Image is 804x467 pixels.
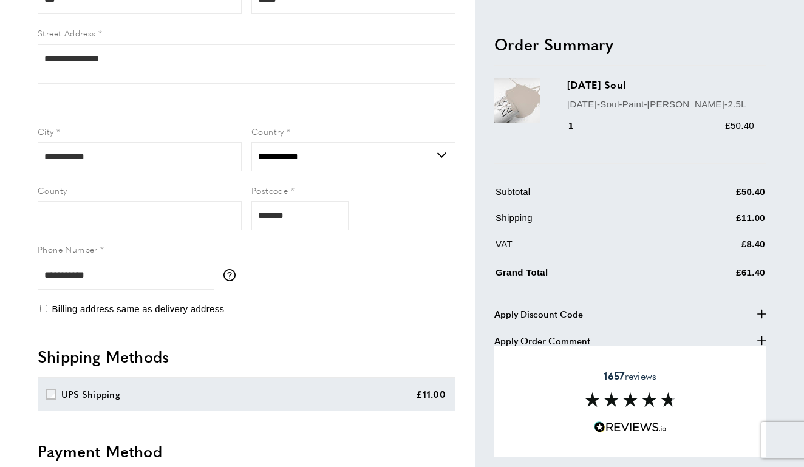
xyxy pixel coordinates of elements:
[725,120,754,130] span: £50.40
[496,210,669,234] td: Shipping
[38,27,96,39] span: Street Address
[223,269,242,281] button: More information
[494,306,583,321] span: Apply Discount Code
[496,262,669,288] td: Grand Total
[38,440,455,462] h2: Payment Method
[251,184,288,196] span: Postcode
[670,184,765,208] td: £50.40
[38,243,98,255] span: Phone Number
[604,369,624,383] strong: 1657
[585,392,676,407] img: Reviews section
[38,125,54,137] span: City
[38,184,67,196] span: County
[567,118,591,132] div: 1
[416,387,446,401] div: £11.00
[670,262,765,288] td: £61.40
[251,125,284,137] span: Country
[670,236,765,260] td: £8.40
[496,184,669,208] td: Subtotal
[604,370,656,382] span: reviews
[567,78,754,92] h3: [DATE] Soul
[494,333,590,347] span: Apply Order Comment
[52,304,224,314] span: Billing address same as delivery address
[594,421,667,433] img: Reviews.io 5 stars
[494,33,766,55] h2: Order Summary
[670,210,765,234] td: £11.00
[40,305,47,312] input: Billing address same as delivery address
[61,387,121,401] div: UPS Shipping
[567,97,754,111] p: [DATE]-Soul-Paint-[PERSON_NAME]-2.5L
[38,346,455,367] h2: Shipping Methods
[496,236,669,260] td: VAT
[494,78,540,123] img: Sunday Soul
